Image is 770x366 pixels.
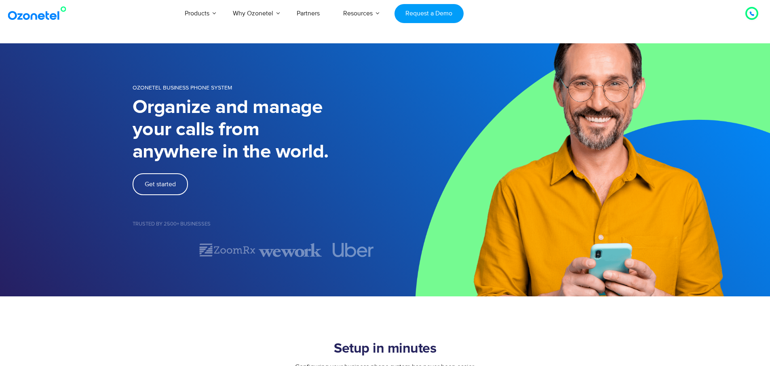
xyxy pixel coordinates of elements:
h1: Organize and manage your calls from anywhere in the world. [133,96,385,163]
div: 1 of 7 [133,245,196,255]
span: OZONETEL BUSINESS PHONE SYSTEM [133,84,232,91]
h5: Trusted by 2500+ Businesses [133,221,385,227]
div: 4 of 7 [322,243,385,257]
img: zoomrx [198,243,256,257]
img: wework [259,243,322,257]
div: 2 of 7 [196,243,259,257]
span: Get started [145,181,176,187]
a: Get started [133,173,188,195]
div: 3 of 7 [259,243,322,257]
img: uber [333,243,374,257]
a: Request a Demo [394,4,464,23]
div: Image Carousel [133,243,385,257]
h2: Setup in minutes [133,341,638,357]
